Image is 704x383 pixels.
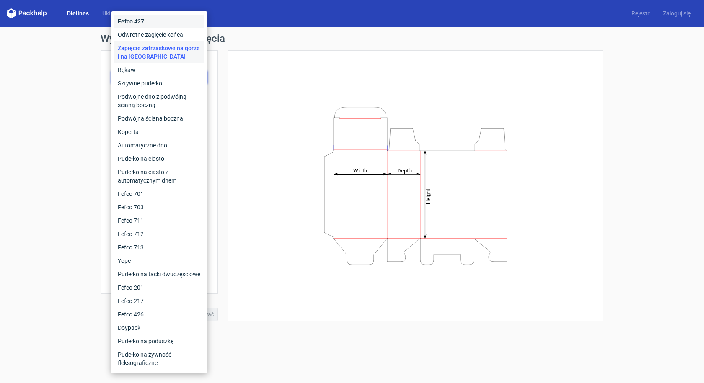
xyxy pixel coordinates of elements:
font: Układy wycinane [102,10,146,17]
font: Podwójna ściana boczna [118,115,183,122]
font: Pudełko na tacki dwuczęściowe [118,271,200,278]
font: Fefco 712 [118,231,144,237]
font: Zapięcie zatrzaskowe na górze i na [GEOGRAPHIC_DATA] [118,45,200,60]
font: Podwójne dno z podwójną ścianą boczną [118,93,186,108]
a: Dielines [60,9,96,18]
font: Odwrotne zagięcie końca [118,31,183,38]
font: Pudełko na żywność fleksograficzne [118,351,171,366]
font: Rękaw [118,67,135,73]
font: Fefco 703 [118,204,144,211]
font: Koperta [118,129,139,135]
font: Dielines [67,10,89,17]
font: Pudełko na ciasto z automatycznym dnem [118,169,176,184]
tspan: Depth [397,167,412,173]
tspan: Height [425,188,431,204]
font: Fefco 427 [118,18,144,25]
font: Fefco 713 [118,244,144,251]
font: Doypack [118,324,140,331]
a: Zaloguj się [656,9,697,18]
font: Sztywne pudełko [118,80,162,87]
font: Fefco 217 [118,298,144,304]
tspan: Width [353,167,367,173]
font: Pudełko na ciasto [118,155,164,162]
font: Rejestr [632,10,650,17]
a: Układy wycinane [96,9,153,18]
font: Fefco 701 [118,190,144,197]
font: Fefco 426 [118,311,144,318]
font: Pudełko na poduszkę [118,338,173,344]
font: Yope [118,257,131,264]
a: Rejestr [625,9,656,18]
font: Automatyczne dno [118,142,167,149]
font: Wygeneruj nową linię cięcia [101,33,225,44]
font: Fefco 711 [118,217,144,224]
font: Fefco 201 [118,284,144,291]
font: Zaloguj się [663,10,691,17]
